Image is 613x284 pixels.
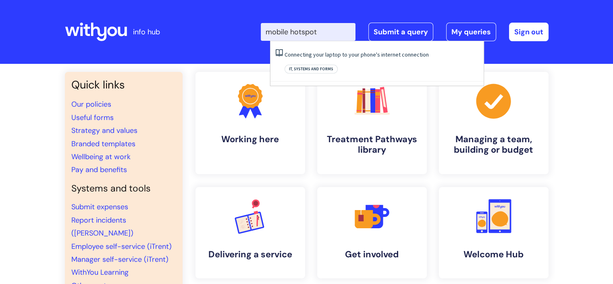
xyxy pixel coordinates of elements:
p: info hub [133,25,160,38]
span: IT, systems and forms [285,65,338,74]
h4: Get involved [324,249,420,260]
a: Submit expenses [71,202,128,212]
h4: Managing a team, building or budget [445,134,542,156]
a: Managing a team, building or budget [439,72,549,174]
a: Treatment Pathways library [317,72,427,174]
a: Report incidents ([PERSON_NAME]) [71,215,133,238]
h4: Delivering a service [202,249,299,260]
a: Get involved [317,187,427,278]
h4: Working here [202,134,299,145]
h3: Quick links [71,78,176,91]
h4: Treatment Pathways library [324,134,420,156]
div: | - [261,23,549,41]
a: Submit a query [368,23,433,41]
a: Useful forms [71,113,114,122]
a: Connecting your laptop to your phone's internet connection [285,51,429,58]
a: Welcome Hub [439,187,549,278]
a: WithYou Learning [71,267,129,277]
input: Search [261,23,355,41]
a: Strategy and values [71,126,137,135]
a: Pay and benefits [71,165,127,175]
a: Employee self-service (iTrent) [71,242,172,251]
h4: Welcome Hub [445,249,542,260]
h4: Systems and tools [71,183,176,194]
a: My queries [446,23,496,41]
a: Manager self-service (iTrent) [71,255,168,264]
a: Our policies [71,99,111,109]
a: Sign out [509,23,549,41]
a: Working here [195,72,305,174]
a: Delivering a service [195,187,305,278]
a: Branded templates [71,139,135,149]
a: Wellbeing at work [71,152,131,162]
